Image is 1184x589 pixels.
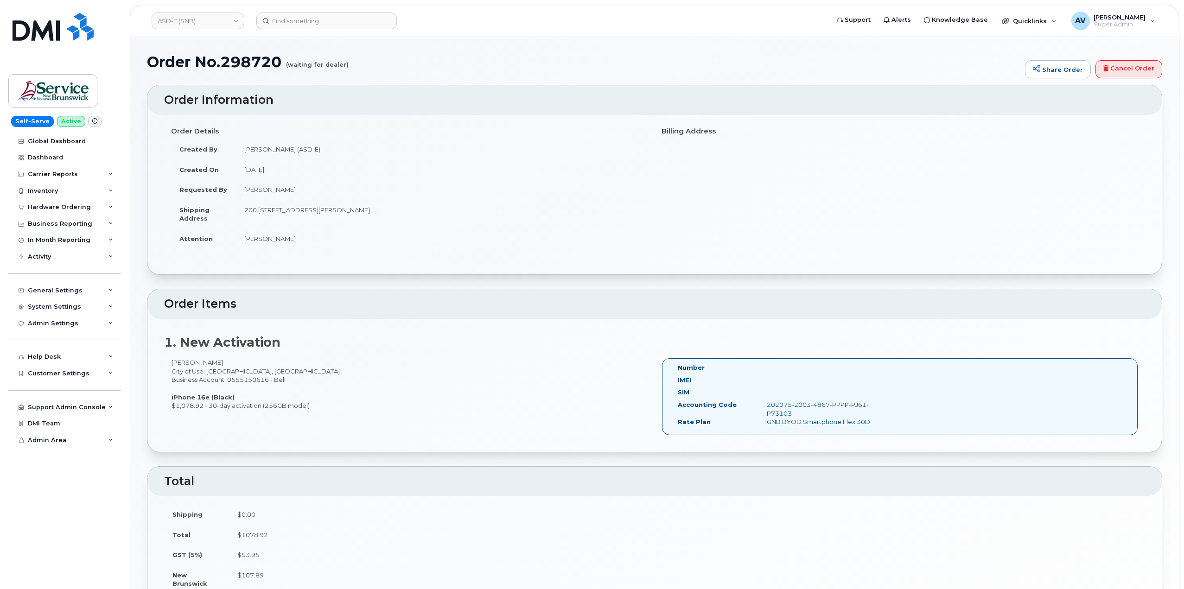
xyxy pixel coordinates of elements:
strong: Attention [179,235,213,242]
td: [DATE] [236,159,648,180]
div: [PERSON_NAME] City of Use: [GEOGRAPHIC_DATA], [GEOGRAPHIC_DATA] Business Account: 0555150616 - Be... [164,358,655,410]
a: Cancel Order [1095,60,1162,79]
h4: Order Details [171,127,648,135]
td: [PERSON_NAME] [236,228,648,249]
label: Number [678,363,705,372]
div: 202075-2003-4867-PPPP-PJ61-P73103 [760,400,885,418]
strong: Shipping Address [179,206,210,222]
h2: Order Items [164,298,1145,310]
h1: Order No.298720 [147,54,1020,70]
td: [PERSON_NAME] [236,179,648,200]
label: SIM [678,388,689,397]
strong: 1. New Activation [164,335,280,350]
td: [PERSON_NAME] (ASD-E) [236,139,648,159]
a: Share Order [1025,60,1091,79]
small: (waiting for dealer) [286,54,349,68]
label: Accounting Code [678,400,737,409]
strong: Created By [179,146,217,153]
span: $1078.92 [237,531,268,538]
strong: iPhone 16e (Black) [172,393,235,401]
span: $107.89 [237,571,264,579]
h4: Billing Address [662,127,1138,135]
div: GNB BYOD Smartphone Flex 30D [760,418,885,426]
strong: Requested By [179,186,227,193]
span: $0.00 [237,511,255,518]
label: Rate Plan [678,418,711,426]
span: $53.95 [237,551,260,558]
label: GST (5%) [172,551,202,559]
label: Total [172,531,191,539]
h2: Total [164,475,1145,488]
h2: Order Information [164,94,1145,107]
label: Shipping [172,510,203,519]
td: 200 [STREET_ADDRESS][PERSON_NAME] [236,200,648,228]
label: IMEI [678,376,691,385]
strong: Created On [179,166,219,173]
